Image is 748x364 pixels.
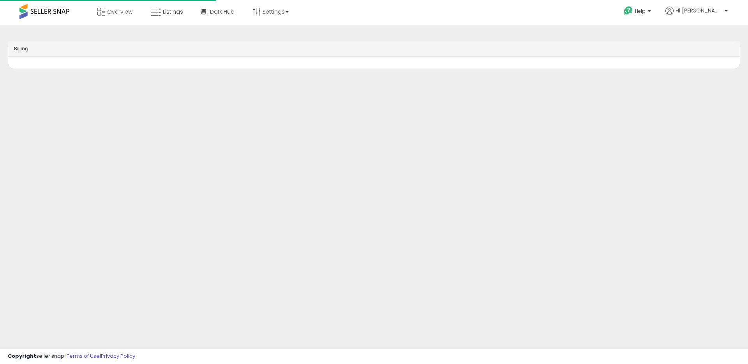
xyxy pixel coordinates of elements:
[67,352,100,360] a: Terms of Use
[676,7,722,14] span: Hi [PERSON_NAME]
[8,41,740,57] div: Billing
[635,8,646,14] span: Help
[623,6,633,16] i: Get Help
[101,352,135,360] a: Privacy Policy
[163,8,183,16] span: Listings
[8,352,36,360] strong: Copyright
[665,7,728,24] a: Hi [PERSON_NAME]
[210,8,235,16] span: DataHub
[8,353,135,360] div: seller snap | |
[107,8,132,16] span: Overview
